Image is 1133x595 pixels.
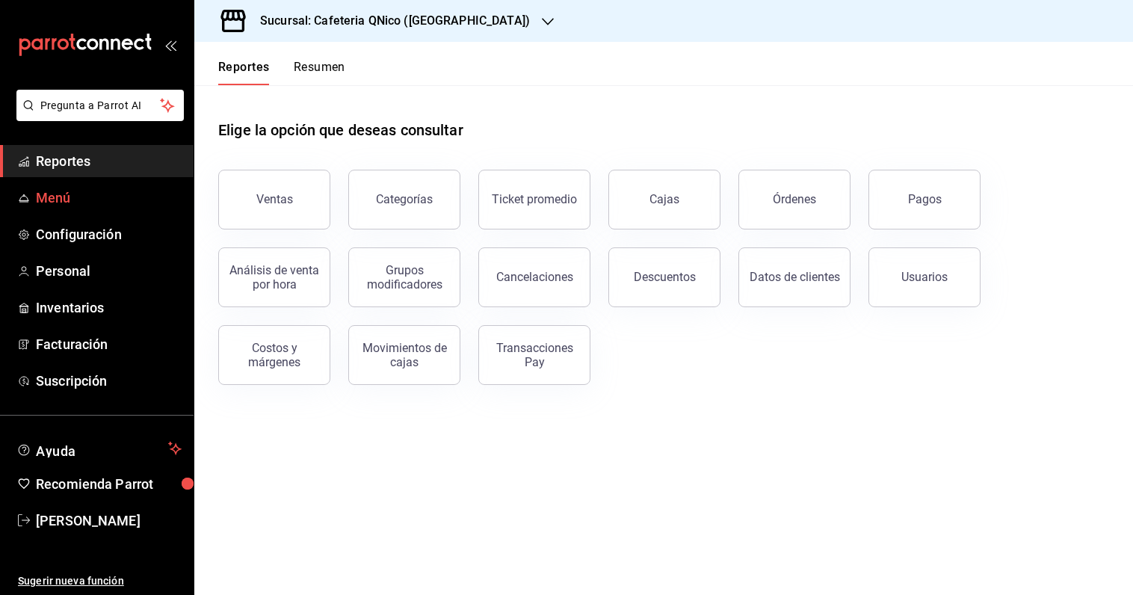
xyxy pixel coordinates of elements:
[36,511,182,531] span: [PERSON_NAME]
[10,108,184,124] a: Pregunta a Parrot AI
[773,192,816,206] div: Órdenes
[358,341,451,369] div: Movimientos de cajas
[228,341,321,369] div: Costos y márgenes
[218,247,330,307] button: Análisis de venta por hora
[358,263,451,292] div: Grupos modificadores
[256,192,293,206] div: Ventas
[634,270,696,284] div: Descuentos
[218,60,345,85] div: navigation tabs
[478,170,590,229] button: Ticket promedio
[868,170,981,229] button: Pagos
[348,170,460,229] button: Categorías
[36,474,182,494] span: Recomienda Parrot
[901,270,948,284] div: Usuarios
[218,60,270,85] button: Reportes
[36,151,182,171] span: Reportes
[40,98,161,114] span: Pregunta a Parrot AI
[248,12,530,30] h3: Sucursal: Cafeteria QNico ([GEOGRAPHIC_DATA])
[164,39,176,51] button: open_drawer_menu
[608,247,720,307] button: Descuentos
[348,247,460,307] button: Grupos modificadores
[36,440,162,457] span: Ayuda
[738,247,850,307] button: Datos de clientes
[496,270,573,284] div: Cancelaciones
[36,334,182,354] span: Facturación
[478,325,590,385] button: Transacciones Pay
[376,192,433,206] div: Categorías
[16,90,184,121] button: Pregunta a Parrot AI
[738,170,850,229] button: Órdenes
[18,573,182,589] span: Sugerir nueva función
[218,170,330,229] button: Ventas
[36,297,182,318] span: Inventarios
[36,261,182,281] span: Personal
[750,270,840,284] div: Datos de clientes
[36,224,182,244] span: Configuración
[478,247,590,307] button: Cancelaciones
[649,191,680,209] div: Cajas
[488,341,581,369] div: Transacciones Pay
[36,371,182,391] span: Suscripción
[908,192,942,206] div: Pagos
[868,247,981,307] button: Usuarios
[492,192,577,206] div: Ticket promedio
[294,60,345,85] button: Resumen
[608,170,720,229] a: Cajas
[218,325,330,385] button: Costos y márgenes
[218,119,463,141] h1: Elige la opción que deseas consultar
[348,325,460,385] button: Movimientos de cajas
[228,263,321,292] div: Análisis de venta por hora
[36,188,182,208] span: Menú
